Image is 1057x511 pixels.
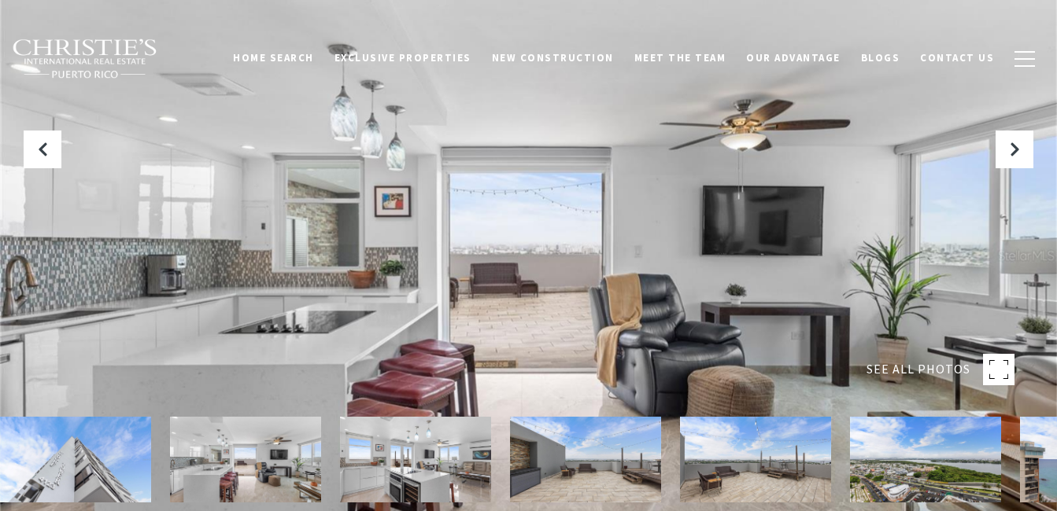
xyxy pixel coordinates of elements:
span: SEE ALL PHOTOS [867,359,970,380]
a: Our Advantage [736,43,851,73]
a: Home Search [223,43,324,73]
img: 4123 AVE. ISLA VERDE #PH 1 [510,417,661,502]
img: 4123 AVE. ISLA VERDE #PH 1 [850,417,1001,502]
img: Christie's International Real Estate black text logo [12,39,158,79]
span: Our Advantage [746,51,841,64]
span: Contact Us [920,51,994,64]
span: Exclusive Properties [334,51,471,64]
span: New Construction [492,51,614,64]
img: 4123 AVE. ISLA VERDE #PH 1 [340,417,491,502]
a: New Construction [482,43,624,73]
span: Blogs [861,51,900,64]
a: Blogs [851,43,911,73]
img: 4123 AVE. ISLA VERDE #PH 1 [170,417,321,502]
img: 4123 AVE. ISLA VERDE #PH 1 [680,417,831,502]
a: Meet the Team [624,43,737,73]
a: Exclusive Properties [324,43,482,73]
